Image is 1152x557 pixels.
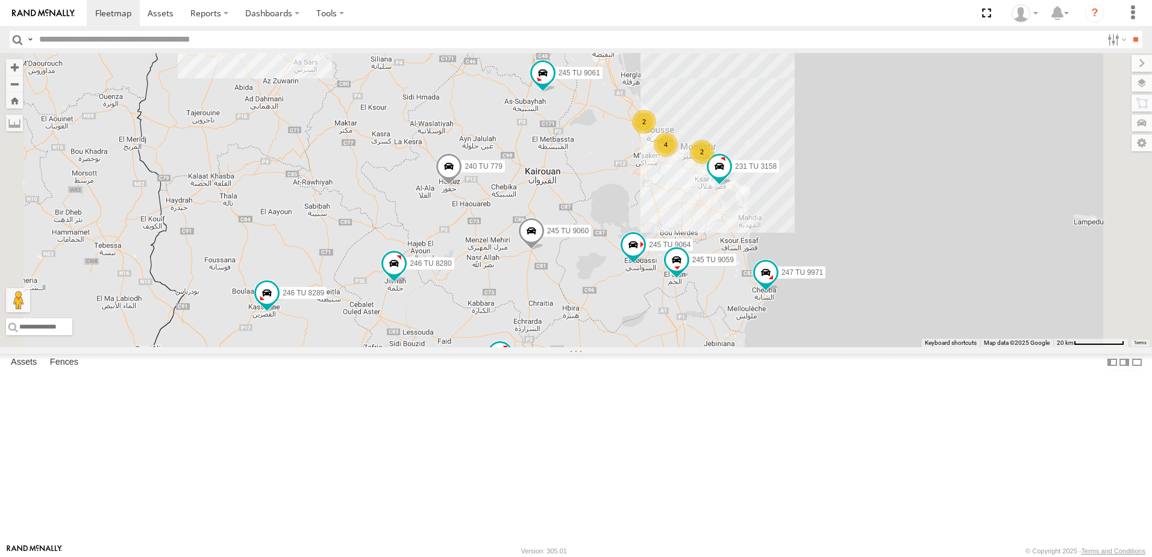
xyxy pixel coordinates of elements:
[1132,134,1152,151] label: Map Settings
[692,256,734,264] span: 245 TU 9059
[649,241,690,249] span: 245 TU 9064
[984,339,1050,346] span: Map data ©2025 Google
[781,268,823,277] span: 247 TU 9971
[1118,354,1130,371] label: Dock Summary Table to the Right
[1106,354,1118,371] label: Dock Summary Table to the Left
[559,69,600,77] span: 245 TU 9061
[1025,547,1145,555] div: © Copyright 2025 -
[1134,341,1147,345] a: Terms
[25,31,35,48] label: Search Query
[632,110,656,134] div: 2
[6,115,23,131] label: Measure
[283,289,324,297] span: 246 TU 8289
[44,354,84,371] label: Fences
[5,354,43,371] label: Assets
[1057,339,1074,346] span: 20 km
[7,545,62,557] a: Visit our Website
[1082,547,1145,555] a: Terms and Conditions
[1085,4,1104,23] i: ?
[6,59,23,75] button: Zoom in
[521,547,567,555] div: Version: 305.01
[12,9,75,17] img: rand-logo.svg
[925,339,977,347] button: Keyboard shortcuts
[1007,4,1042,22] div: Nejah Benkhalifa
[410,260,451,268] span: 246 TU 8280
[1053,339,1128,347] button: Map Scale: 20 km per 80 pixels
[547,227,589,235] span: 245 TU 9060
[6,75,23,92] button: Zoom out
[6,288,30,312] button: Drag Pegman onto the map to open Street View
[6,92,23,109] button: Zoom Home
[690,140,714,164] div: 2
[1103,31,1129,48] label: Search Filter Options
[1131,354,1143,371] label: Hide Summary Table
[654,133,678,157] div: 4
[465,162,502,171] span: 240 TU 779
[735,162,777,171] span: 231 TU 3158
